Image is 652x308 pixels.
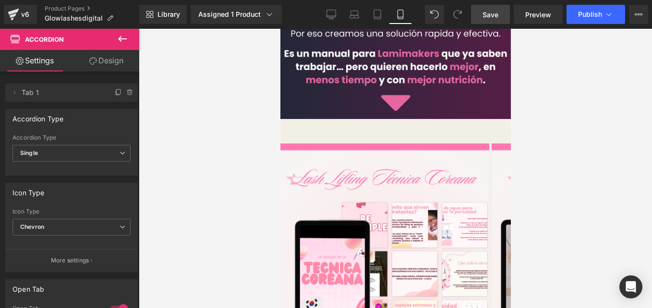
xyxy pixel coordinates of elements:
[6,249,137,272] button: More settings
[619,275,642,298] div: Open Intercom Messenger
[20,223,44,230] b: Chevron
[320,5,343,24] a: Desktop
[20,149,38,156] b: Single
[514,5,563,24] a: Preview
[567,5,625,24] button: Publish
[139,5,187,24] a: New Library
[389,5,412,24] a: Mobile
[12,109,64,123] div: Accordion Type
[366,5,389,24] a: Tablet
[12,183,45,197] div: Icon Type
[22,83,102,102] span: Tab 1
[448,5,467,24] button: Redo
[12,208,131,215] div: Icon Type
[198,10,274,19] div: Assigned 1 Product
[51,256,89,265] p: More settings
[72,50,141,71] a: Design
[19,8,31,21] div: v6
[157,10,180,19] span: Library
[629,5,648,24] button: More
[25,36,64,43] span: Accordion
[425,5,444,24] button: Undo
[45,5,139,12] a: Product Pages
[343,5,366,24] a: Laptop
[4,5,37,24] a: v6
[483,10,498,20] span: Save
[12,280,44,293] div: Open Tab
[12,134,131,141] div: Accordion Type
[525,10,551,20] span: Preview
[578,11,602,18] span: Publish
[45,14,103,22] span: Glowlashesdigital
